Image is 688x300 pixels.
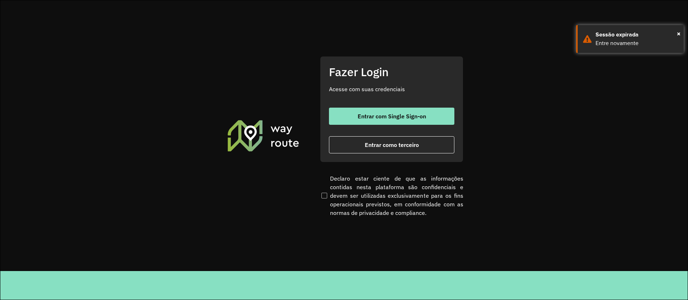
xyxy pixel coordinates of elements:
span: Entrar com Single Sign-on [358,113,426,119]
span: Entrar como terceiro [365,142,419,148]
img: Roteirizador AmbevTech [226,119,300,152]
button: Close [677,28,680,39]
div: Sessão expirada [596,30,678,39]
h2: Fazer Login [329,65,454,79]
button: button [329,136,454,153]
button: button [329,108,454,125]
label: Declaro estar ciente de que as informações contidas nesta plataforma são confidenciais e devem se... [320,174,463,217]
span: × [677,28,680,39]
p: Acesse com suas credenciais [329,85,454,93]
div: Entre novamente [596,39,678,48]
